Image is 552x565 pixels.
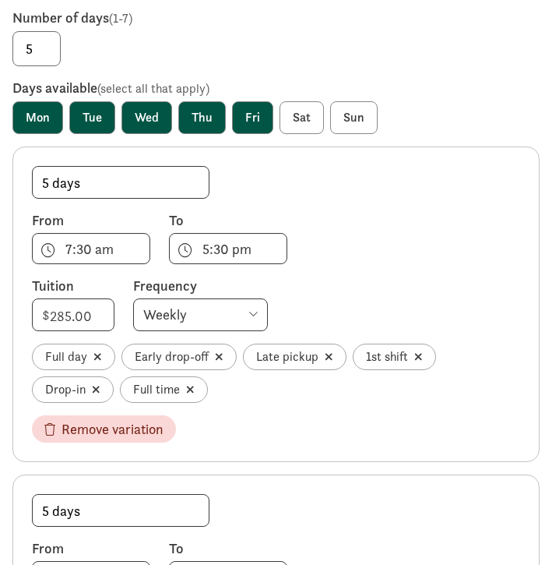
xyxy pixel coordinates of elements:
label: From [32,211,150,230]
label: From [32,539,150,558]
div: Full day [32,344,115,370]
input: Select [169,233,287,264]
div: Late pickup [243,344,346,370]
input: Select [32,233,150,264]
label: Frequency [133,277,268,295]
span: Remove variation [62,418,163,440]
span: (1-7) [109,10,132,26]
label: Sun [330,101,378,134]
label: To [169,539,287,558]
input: Half day AM, Early drop-off, etc [33,167,209,198]
div: Drop-in [32,376,114,403]
button: Remove variation [32,415,176,443]
iframe: Chat Widget [474,443,552,518]
label: Number of days [12,9,540,28]
label: Thu [178,101,226,134]
div: 1st shift [353,344,436,370]
label: Tuition [32,277,114,295]
label: Tue [69,101,115,134]
span: (select all that apply) [97,80,209,97]
label: Mon [12,101,63,134]
label: Wed [121,101,172,134]
label: To [169,211,287,230]
label: Days available [12,79,540,98]
div: Full time [120,376,208,403]
label: Fri [232,101,273,134]
div: Early drop-off [121,344,237,370]
input: Half day AM, Early drop-off, etc [33,495,209,526]
label: Sat [280,101,324,134]
input: 0 [12,31,61,66]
